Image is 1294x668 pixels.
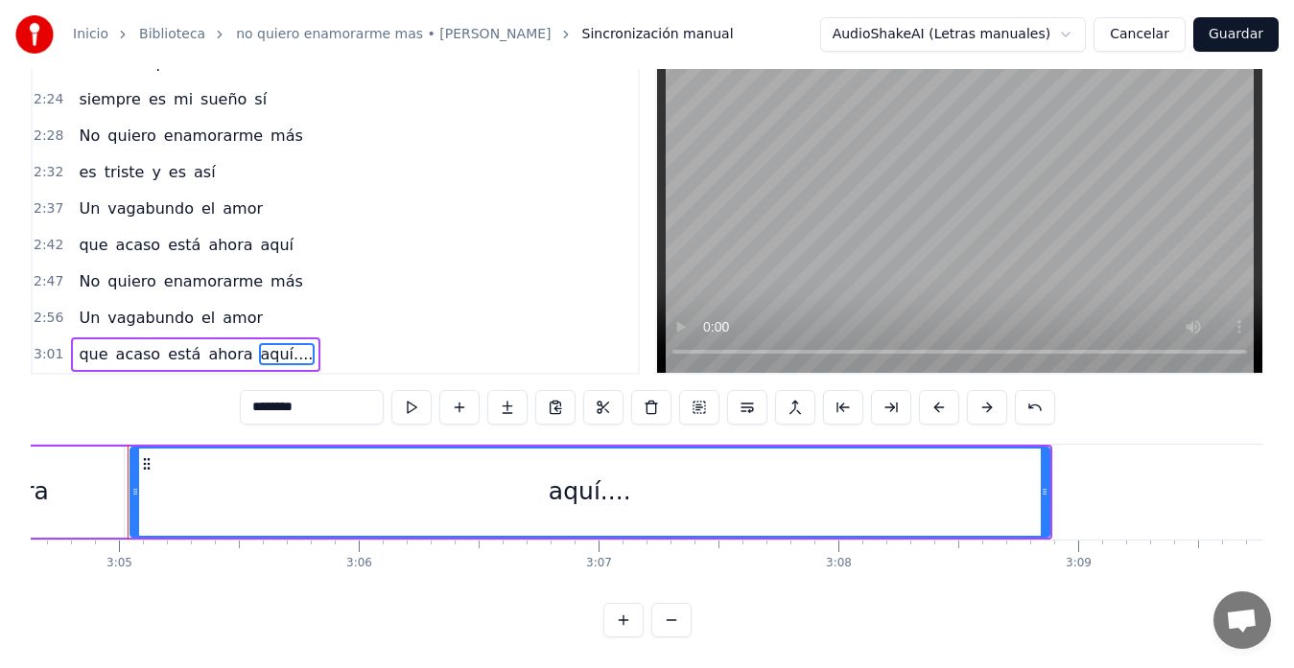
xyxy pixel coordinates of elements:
[77,88,142,110] span: siempre
[200,197,217,219] span: el
[582,25,734,44] span: Sincronización manual
[73,25,108,44] a: Inicio
[106,270,158,292] span: quiero
[162,125,265,147] span: enamorarme
[34,199,63,219] span: 2:37
[166,234,202,256] span: está
[259,343,316,365] span: aquí....
[549,473,631,510] div: aquí....
[259,234,296,256] span: aquí
[172,88,195,110] span: mi
[236,25,551,44] a: no quiero enamorarme mas • [PERSON_NAME]
[106,197,196,219] span: vagabundo
[269,125,305,147] span: más
[221,307,265,329] span: amor
[34,272,63,291] span: 2:47
[34,163,63,182] span: 2:32
[34,90,63,109] span: 2:24
[106,556,132,571] div: 3:05
[34,309,63,328] span: 2:56
[77,197,102,219] span: Un
[200,307,217,329] span: el
[106,307,196,329] span: vagabundo
[77,161,98,183] span: es
[269,270,305,292] span: más
[147,88,168,110] span: es
[206,343,254,365] span: ahora
[150,161,162,183] span: y
[346,556,372,571] div: 3:06
[192,161,218,183] span: así
[77,125,102,147] span: No
[34,236,63,255] span: 2:42
[77,307,102,329] span: Un
[73,25,734,44] nav: breadcrumb
[15,15,54,54] img: youka
[34,127,63,146] span: 2:28
[106,125,158,147] span: quiero
[77,343,109,365] span: que
[1066,556,1092,571] div: 3:09
[77,270,102,292] span: No
[221,197,265,219] span: amor
[199,88,248,110] span: sueño
[103,161,147,183] span: triste
[139,25,205,44] a: Biblioteca
[166,343,202,365] span: está
[77,234,109,256] span: que
[826,556,852,571] div: 3:08
[586,556,612,571] div: 3:07
[167,161,188,183] span: es
[1213,591,1271,649] div: Öppna chatt
[34,345,63,364] span: 3:01
[162,270,265,292] span: enamorarme
[1094,17,1186,52] button: Cancelar
[206,234,254,256] span: ahora
[114,343,163,365] span: acaso
[252,88,269,110] span: sí
[1193,17,1279,52] button: Guardar
[114,234,163,256] span: acaso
